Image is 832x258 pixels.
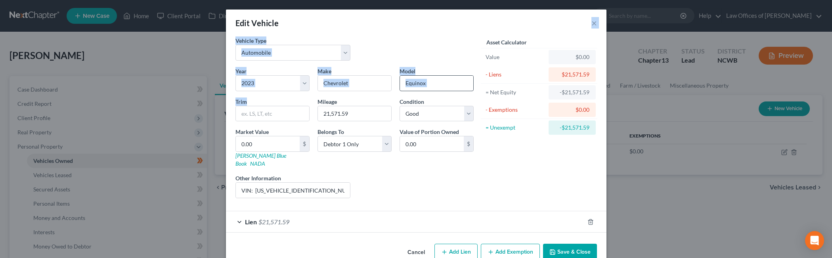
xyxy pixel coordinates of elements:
[235,17,279,29] div: Edit Vehicle
[300,136,309,151] div: $
[235,174,281,182] label: Other Information
[400,136,464,151] input: 0.00
[235,36,266,45] label: Vehicle Type
[236,183,350,198] input: (optional)
[235,128,269,136] label: Market Value
[258,218,289,226] span: $21,571.59
[486,88,545,96] div: = Net Equity
[318,106,391,121] input: --
[400,76,473,91] input: ex. Altima
[486,38,527,46] label: Asset Calculator
[400,97,424,106] label: Condition
[591,18,597,28] button: ×
[555,53,589,61] div: $0.00
[236,136,300,151] input: 0.00
[318,76,391,91] input: ex. Nissan
[250,160,265,167] a: NADA
[486,124,545,132] div: = Unexempt
[235,97,247,106] label: Trim
[400,67,415,75] label: Model
[555,106,589,114] div: $0.00
[245,218,257,226] span: Lien
[464,136,473,151] div: $
[486,53,545,61] div: Value
[236,106,309,121] input: ex. LS, LT, etc
[555,88,589,96] div: -$21,571.59
[486,106,545,114] div: - Exemptions
[235,67,247,75] label: Year
[317,128,344,135] span: Belongs To
[805,231,824,250] div: Open Intercom Messenger
[317,97,337,106] label: Mileage
[400,128,459,136] label: Value of Portion Owned
[235,152,286,167] a: [PERSON_NAME] Blue Book
[486,71,545,78] div: - Liens
[317,68,331,75] span: Make
[555,124,589,132] div: -$21,571.59
[555,71,589,78] div: $21,571.59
